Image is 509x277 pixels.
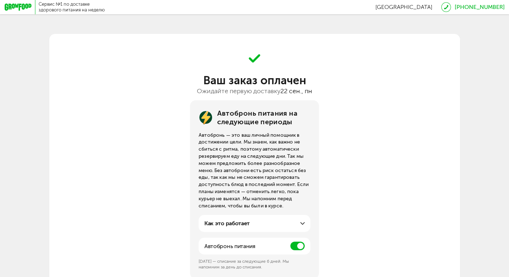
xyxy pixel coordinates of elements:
[204,242,255,251] p: Автобронь питания
[49,75,460,86] div: Ваш заказ оплачен
[280,87,312,95] span: 22 сен., пн
[375,4,432,10] span: [GEOGRAPHIC_DATA]
[199,259,310,270] div: [DATE] — списание за следующие 6 дней. Мы напомним за день до списания.
[39,1,105,13] div: Сервис №1 по доставке здорового питания на неделю
[204,219,250,228] div: Как это работает
[49,86,460,96] div: Ожидайте первую доставку
[217,109,310,126] div: Автобронь питания на следующие периоды
[455,4,505,10] a: [PHONE_NUMBER]
[199,132,310,210] div: Автобронь — это ваш личный помощник в достижении цели. Мы знаем, как важно не сбиться с ритма, по...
